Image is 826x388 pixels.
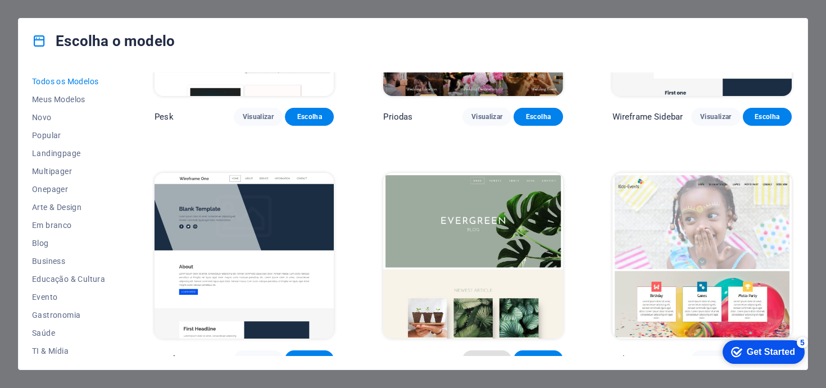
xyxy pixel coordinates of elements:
[9,6,91,29] div: Get Started 5 items remaining, 0% complete
[32,144,105,162] button: Landingpage
[285,350,334,368] button: Escolha
[294,355,325,364] span: Escolha
[523,355,553,364] span: Escolha
[32,95,105,104] span: Meus Modelos
[32,306,105,324] button: Gastronomia
[32,216,105,234] button: Em branco
[32,180,105,198] button: Onepager
[155,173,334,338] img: Wireframe One
[32,162,105,180] button: Multipager
[32,270,105,288] button: Educação & Cultura
[155,111,174,122] p: Pesk
[32,72,105,90] button: Todos os Modelos
[32,275,105,284] span: Educação & Cultura
[294,112,325,121] span: Escolha
[471,355,502,364] span: Visualizar
[285,108,334,126] button: Escolha
[32,203,105,212] span: Arte & Design
[700,112,731,121] span: Visualizar
[155,354,211,365] p: Wireframe One
[32,257,105,266] span: Business
[691,108,740,126] button: Visualizar
[32,77,105,86] span: Todos os Modelos
[383,354,421,365] p: Evergreen
[83,2,94,13] div: 5
[612,173,792,338] img: Kids-Events
[32,293,105,302] span: Evento
[462,350,511,368] button: Visualizar
[243,355,274,364] span: Visualizar
[514,350,562,368] button: Escolha
[523,112,553,121] span: Escolha
[32,239,105,248] span: Blog
[32,288,105,306] button: Evento
[32,113,105,122] span: Novo
[32,328,105,337] span: Saúde
[383,111,412,122] p: Priodas
[32,108,105,126] button: Novo
[32,324,105,342] button: Saúde
[32,185,105,194] span: Onepager
[743,108,792,126] button: Escolha
[32,346,105,355] span: TI & Mídia
[32,252,105,270] button: Business
[32,234,105,252] button: Blog
[32,32,175,50] h4: Escolha o modelo
[700,355,731,364] span: Visualizar
[32,126,105,144] button: Popular
[32,198,105,216] button: Arte & Design
[462,108,511,126] button: Visualizar
[32,90,105,108] button: Meus Modelos
[383,173,562,338] img: Evergreen
[234,350,283,368] button: Visualizar
[32,131,105,140] span: Popular
[471,112,502,121] span: Visualizar
[234,108,283,126] button: Visualizar
[514,108,562,126] button: Escolha
[752,112,783,121] span: Escolha
[32,167,105,176] span: Multipager
[243,112,274,121] span: Visualizar
[32,221,105,230] span: Em branco
[612,111,683,122] p: Wireframe Sidebar
[32,311,105,319] span: Gastronomia
[32,149,105,158] span: Landingpage
[612,354,657,365] p: Kids-Events
[33,12,81,22] div: Get Started
[32,342,105,360] button: TI & Mídia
